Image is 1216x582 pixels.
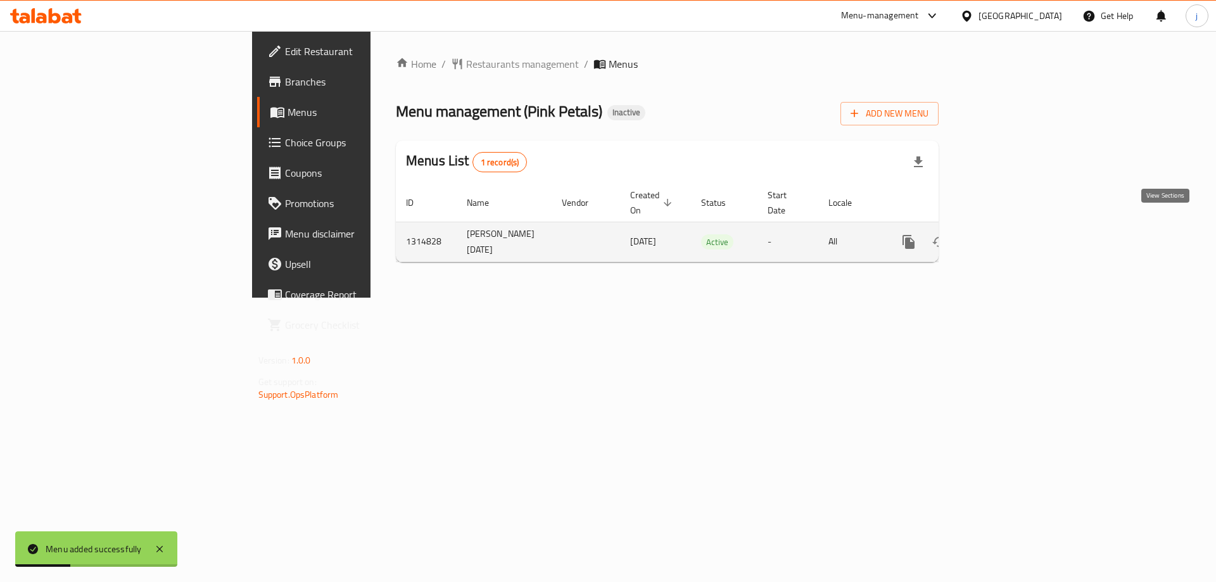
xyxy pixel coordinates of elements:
span: Name [467,195,505,210]
a: Restaurants management [451,56,579,72]
a: Branches [257,66,455,97]
a: Support.OpsPlatform [258,386,339,403]
a: Promotions [257,188,455,218]
span: j [1196,9,1198,23]
div: Total records count [472,152,528,172]
nav: breadcrumb [396,56,939,72]
li: / [584,56,588,72]
h2: Menus List [406,151,527,172]
span: Promotions [285,196,445,211]
span: Version: [258,352,289,369]
td: - [757,222,818,262]
span: Branches [285,74,445,89]
table: enhanced table [396,184,1025,262]
span: Created On [630,187,676,218]
span: Menus [609,56,638,72]
a: Menu disclaimer [257,218,455,249]
span: Vendor [562,195,605,210]
div: Menu added successfully [46,542,142,556]
button: Change Status [924,227,954,257]
div: Menu-management [841,8,919,23]
a: Coupons [257,158,455,188]
span: 1.0.0 [291,352,311,369]
div: [GEOGRAPHIC_DATA] [978,9,1062,23]
span: Coupons [285,165,445,180]
span: Active [701,235,733,250]
span: Restaurants management [466,56,579,72]
span: Add New Menu [851,106,928,122]
div: Inactive [607,105,645,120]
a: Coverage Report [257,279,455,310]
span: Coverage Report [285,287,445,302]
span: ID [406,195,430,210]
span: Choice Groups [285,135,445,150]
th: Actions [883,184,1025,222]
span: Upsell [285,256,445,272]
td: All [818,222,883,262]
button: Add New Menu [840,102,939,125]
a: Grocery Checklist [257,310,455,340]
span: Status [701,195,742,210]
a: Edit Restaurant [257,36,455,66]
span: Menu management ( Pink Petals ) [396,97,602,125]
span: Locale [828,195,868,210]
a: Upsell [257,249,455,279]
a: Choice Groups [257,127,455,158]
span: Menu disclaimer [285,226,445,241]
span: 1 record(s) [473,156,527,168]
a: Menus [257,97,455,127]
td: [PERSON_NAME] [DATE] [457,222,552,262]
span: Inactive [607,107,645,118]
span: Get support on: [258,374,317,390]
span: [DATE] [630,233,656,250]
span: Start Date [768,187,803,218]
span: Edit Restaurant [285,44,445,59]
span: Menus [288,104,445,120]
span: Grocery Checklist [285,317,445,332]
button: more [894,227,924,257]
div: Export file [903,147,934,177]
